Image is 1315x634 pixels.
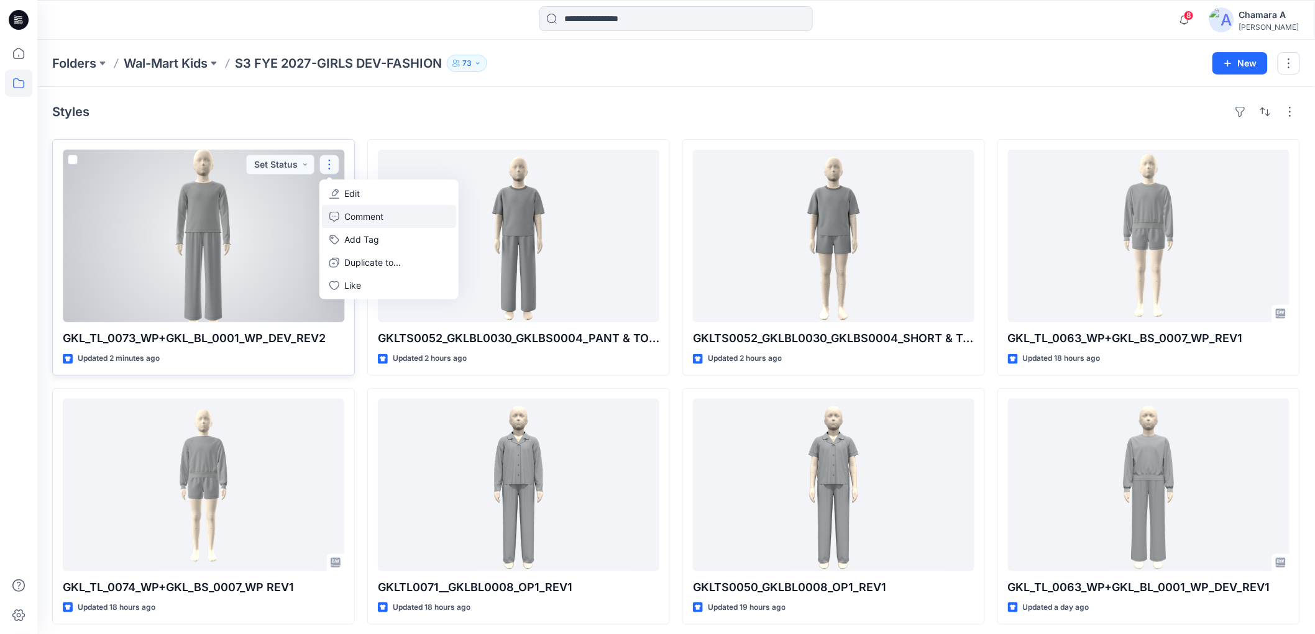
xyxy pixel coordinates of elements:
[1008,330,1290,347] p: GKL_TL_0063_WP+GKL_BS_0007_WP_REV1
[1008,579,1290,596] p: GKL_TL_0063_WP+GKL_BL_0001_WP_DEV_REV1
[78,601,155,614] p: Updated 18 hours ago
[693,579,974,596] p: GKLTS0050_GKLBL0008_OP1_REV1
[344,210,383,223] p: Comment
[447,55,487,72] button: 73
[693,330,974,347] p: GKLTS0052_GKLBL0030_GKLBS0004_SHORT & TOP_REV1
[344,279,361,292] p: Like
[124,55,208,72] a: Wal-Mart Kids
[63,399,344,571] a: GKL_TL_0074_WP+GKL_BS_0007_WP REV1
[344,187,360,200] p: Edit
[344,256,401,269] p: Duplicate to...
[322,228,456,251] button: Add Tag
[322,182,456,205] a: Edit
[693,150,974,322] a: GKLTS0052_GKLBL0030_GKLBS0004_SHORT & TOP_REV1
[235,55,442,72] p: S3 FYE 2027-GIRLS DEV-FASHION
[378,150,659,322] a: GKLTS0052_GKLBL0030_GKLBS0004_PANT & TOP_REV1
[708,601,786,614] p: Updated 19 hours ago
[708,352,782,365] p: Updated 2 hours ago
[1023,352,1101,365] p: Updated 18 hours ago
[52,55,96,72] a: Folders
[393,601,470,614] p: Updated 18 hours ago
[1239,7,1299,22] div: Chamara A
[462,57,472,70] p: 73
[378,330,659,347] p: GKLTS0052_GKLBL0030_GKLBS0004_PANT & TOP_REV1
[693,399,974,571] a: GKLTS0050_GKLBL0008_OP1_REV1
[1212,52,1268,75] button: New
[378,399,659,571] a: GKLTL0071__GKLBL0008_OP1_REV1
[1008,399,1290,571] a: GKL_TL_0063_WP+GKL_BL_0001_WP_DEV_REV1
[52,104,89,119] h4: Styles
[1008,150,1290,322] a: GKL_TL_0063_WP+GKL_BS_0007_WP_REV1
[1239,22,1299,32] div: [PERSON_NAME]
[1184,11,1194,20] span: 8
[393,352,467,365] p: Updated 2 hours ago
[63,579,344,596] p: GKL_TL_0074_WP+GKL_BS_0007_WP REV1
[378,579,659,596] p: GKLTL0071__GKLBL0008_OP1_REV1
[63,150,344,322] a: GKL_TL_0073_WP+GKL_BL_0001_WP_DEV_REV2
[78,352,160,365] p: Updated 2 minutes ago
[1023,601,1089,614] p: Updated a day ago
[1209,7,1234,32] img: avatar
[63,330,344,347] p: GKL_TL_0073_WP+GKL_BL_0001_WP_DEV_REV2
